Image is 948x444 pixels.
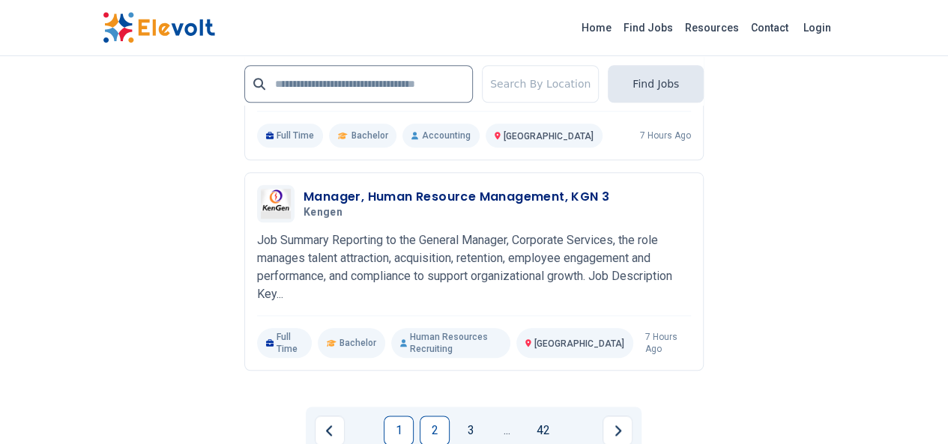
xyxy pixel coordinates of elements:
[261,189,291,219] img: Kengen
[576,16,618,40] a: Home
[257,328,312,358] p: Full Time
[257,185,691,358] a: KengenManager, Human Resource Management, KGN 3KengenJob Summary Reporting to the General Manager...
[745,16,794,40] a: Contact
[103,12,215,43] img: Elevolt
[679,16,745,40] a: Resources
[608,65,704,103] button: Find Jobs
[257,231,691,303] p: Job Summary Reporting to the General Manager, Corporate Services, the role manages talent attract...
[504,131,594,142] span: [GEOGRAPHIC_DATA]
[257,124,324,148] p: Full Time
[402,124,479,148] p: Accounting
[618,16,679,40] a: Find Jobs
[351,130,387,142] span: Bachelor
[339,337,376,349] span: Bachelor
[873,372,948,444] iframe: Chat Widget
[794,13,840,43] a: Login
[391,328,510,358] p: Human Resources Recruiting
[640,130,691,142] p: 7 hours ago
[304,206,342,219] span: Kengen
[304,188,609,206] h3: Manager, Human Resource Management, KGN 3
[645,331,691,355] p: 7 hours ago
[534,338,624,349] span: [GEOGRAPHIC_DATA]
